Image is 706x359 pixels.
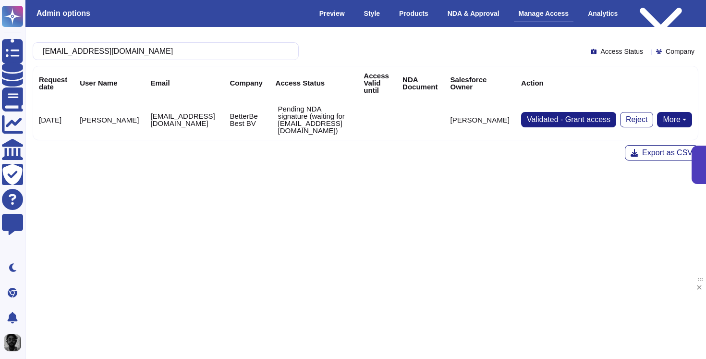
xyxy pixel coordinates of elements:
span: Company [666,48,694,55]
div: Products [394,5,433,22]
span: Reject [626,116,647,124]
th: Action [515,66,698,99]
th: Company [224,66,270,99]
th: Salesforce Owner [444,66,515,99]
span: Validated - Grant access [527,116,610,124]
img: user [4,334,21,351]
td: [EMAIL_ADDRESS][DOMAIN_NAME] [145,99,224,140]
div: Preview [315,5,350,22]
p: Pending NDA signature (waiting for [EMAIL_ADDRESS][DOMAIN_NAME]) [278,105,353,134]
th: NDA Document [397,66,444,99]
th: Access Status [270,66,358,99]
th: User Name [74,66,145,99]
div: Analytics [583,5,622,22]
div: Manage Access [514,5,574,22]
input: Search by keywords [38,43,289,60]
span: Access Status [600,48,643,55]
button: Reject [620,112,653,127]
th: Email [145,66,224,99]
th: Access Valid until [358,66,397,99]
span: Export as CSV [642,149,693,157]
div: NDA & Approval [443,5,504,22]
button: Export as CSV [625,145,698,161]
button: More [657,112,692,127]
td: [PERSON_NAME] [444,99,515,140]
th: Request date [33,66,74,99]
td: BetterBe Best BV [224,99,270,140]
td: [PERSON_NAME] [74,99,145,140]
button: user [2,332,28,353]
h3: Admin options [37,9,90,18]
td: [DATE] [33,99,74,140]
button: Validated - Grant access [521,112,616,127]
div: Style [359,5,385,22]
